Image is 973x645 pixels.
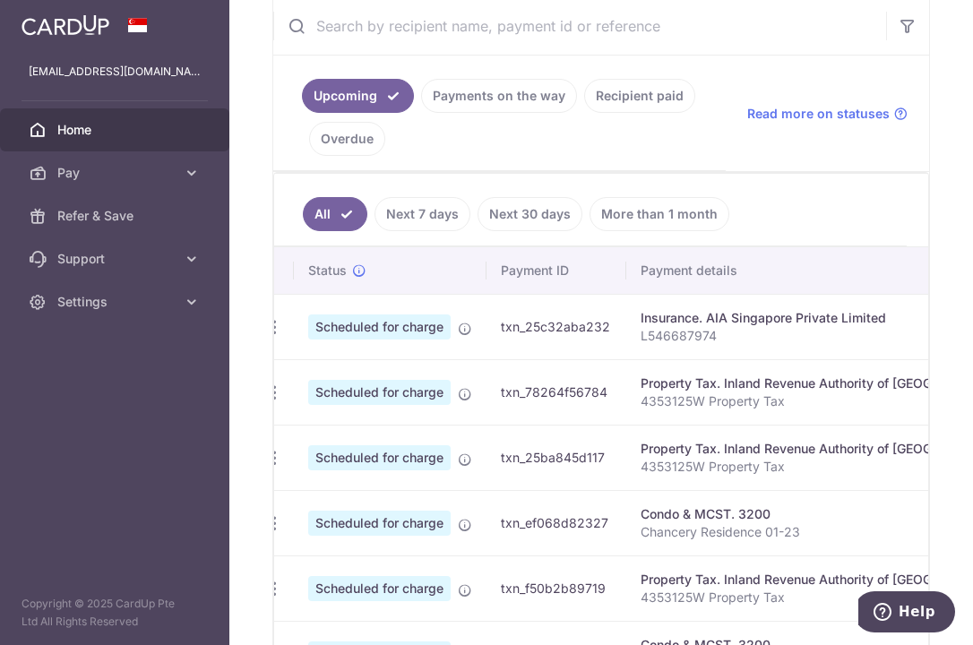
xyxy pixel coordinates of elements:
[486,490,626,555] td: txn_ef068d82327
[308,576,451,601] span: Scheduled for charge
[747,105,890,123] span: Read more on statuses
[486,555,626,621] td: txn_f50b2b89719
[308,314,451,340] span: Scheduled for charge
[858,591,955,636] iframe: Opens a widget where you can find more information
[486,359,626,425] td: txn_78264f56784
[486,247,626,294] th: Payment ID
[303,197,367,231] a: All
[308,262,347,279] span: Status
[57,250,176,268] span: Support
[478,197,582,231] a: Next 30 days
[590,197,729,231] a: More than 1 month
[309,122,385,156] a: Overdue
[57,293,176,311] span: Settings
[486,425,626,490] td: txn_25ba845d117
[57,164,176,182] span: Pay
[308,445,451,470] span: Scheduled for charge
[747,105,908,123] a: Read more on statuses
[57,207,176,225] span: Refer & Save
[421,79,577,113] a: Payments on the way
[22,14,109,36] img: CardUp
[29,63,201,81] p: [EMAIL_ADDRESS][DOMAIN_NAME]
[302,79,414,113] a: Upcoming
[584,79,695,113] a: Recipient paid
[308,380,451,405] span: Scheduled for charge
[57,121,176,139] span: Home
[486,294,626,359] td: txn_25c32aba232
[375,197,470,231] a: Next 7 days
[308,511,451,536] span: Scheduled for charge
